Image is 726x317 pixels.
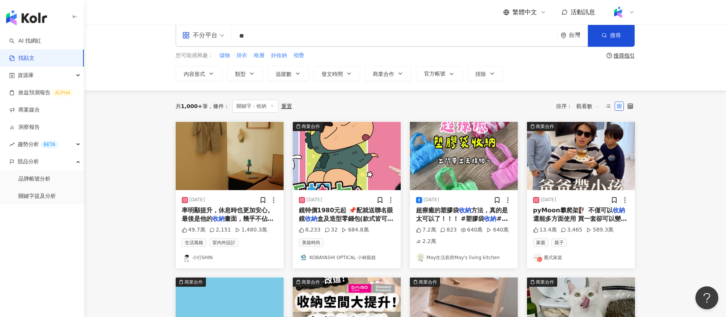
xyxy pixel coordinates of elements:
span: 類型 [235,71,246,77]
div: 640萬 [486,226,509,234]
button: 褶疊 [293,51,305,60]
mark: 收納 [613,207,625,214]
span: 掛衣 [237,52,247,59]
span: 觀看數 [576,100,599,112]
div: 2,151 [209,226,231,234]
img: post-image [293,122,401,190]
div: 商業合作 [536,123,554,130]
span: 活動訊息 [571,8,595,16]
div: 3,465 [561,226,582,234]
img: Kolr%20app%20icon%20%281%29.png [611,5,625,20]
span: 格層 [254,52,264,59]
span: 條件 ： [208,103,229,109]
img: post-image [527,122,635,190]
a: searchAI 找網紅 [9,37,41,45]
button: 格層 [253,51,265,60]
div: 49.7萬 [182,226,206,234]
button: 掛衣 [236,51,248,60]
a: 關鍵字提及分析 [18,192,56,200]
span: 資源庫 [18,67,34,84]
span: 鏡特價1980元起 📌配就送聯名眼鏡 [299,207,393,222]
div: [DATE] [424,197,439,203]
div: 7.2萬 [416,226,436,234]
div: [DATE] [189,197,205,203]
span: 褶疊 [294,52,304,59]
img: KOL Avatar [533,253,542,262]
span: 追蹤數 [276,71,292,77]
button: 儲物 [219,51,230,60]
span: 競品分析 [18,153,39,170]
div: 13.4萬 [533,226,557,234]
img: KOL Avatar [299,253,308,262]
a: 品牌帳號分析 [18,175,51,183]
a: 商案媒合 [9,106,40,114]
a: 洞察報告 [9,123,40,131]
span: pyMoon攀爬架🧗‍♀️ 不僅可以 [533,207,613,214]
button: 商業合作 [365,66,411,81]
span: 室內外設計 [209,238,238,247]
span: 畫面，幾乎不佔空間，超讚的吧～ Mi [182,215,274,231]
span: 美妝時尚 [299,238,323,247]
div: 32 [325,226,338,234]
div: 商業合作 [419,278,437,286]
a: KOL Avatar鷹式家庭 [533,253,629,262]
span: 官方帳號 [424,71,445,77]
span: 繁體中文 [512,8,537,16]
span: 1,000+ [181,103,202,109]
button: 排除 [467,66,503,81]
div: 640萬 [461,226,483,234]
button: 好收納 [271,51,287,60]
span: 發文時間 [321,71,343,77]
div: 排序： [556,100,604,112]
div: 商業合作 [184,278,203,286]
a: 找貼文 [9,54,34,62]
button: 商業合作 [527,122,635,190]
mark: 收納 [484,215,496,222]
div: 商業合作 [302,123,320,130]
span: 方法，真的是太可以了！！！ #塑膠袋 [416,207,508,222]
span: 家庭 [533,238,548,247]
mark: 收納 [305,215,317,222]
span: 盒及造型零錢包(款式皆可任選) 📌 [299,215,393,231]
mark: 收納 [212,215,225,222]
div: 搜尋指引 [613,53,635,59]
span: 趨勢分析 [18,136,58,153]
span: rise [9,142,15,147]
div: 不分平台 [182,29,217,41]
img: KOL Avatar [416,253,425,262]
img: logo [6,10,47,25]
span: 還能多方面使用 買一套卻可以變化出2 [533,215,627,231]
button: 追蹤數 [268,66,309,81]
span: 您可能感興趣： [176,52,213,59]
mark: 收納 [459,207,471,214]
button: 商業合作 [293,122,401,190]
button: 發文時間 [313,66,360,81]
button: 類型 [227,66,263,81]
span: 搜尋 [610,32,621,38]
span: #療癒 #可愛小包包 #環保 # [416,215,508,231]
a: KOL Avatar小行SHIN [182,253,277,262]
span: 內容形式 [184,71,205,77]
button: 搜尋 [588,24,635,47]
div: 台灣 [569,32,588,38]
div: 823 [440,226,457,234]
div: 1,480.3萬 [235,226,267,234]
iframe: Help Scout Beacon - Open [695,286,718,309]
div: 共 筆 [176,103,208,109]
div: 684.8萬 [341,226,369,234]
div: 589.3萬 [586,226,613,234]
div: 重置 [281,103,292,109]
div: 2.2萬 [416,238,436,245]
span: 率明顯提升，休息時也更加安心。最後是他的 [182,207,274,222]
a: KOL AvatarMay生活廚房May's living kitchen [416,253,512,262]
span: 超療癒的塑膠袋 [416,207,459,214]
span: environment [561,33,566,38]
span: appstore [182,31,190,39]
div: 8,233 [299,226,321,234]
span: 排除 [475,71,486,77]
a: KOL AvatarKOBAYASHI OPTICAL 小林眼鏡 [299,253,395,262]
span: 好收納 [271,52,287,59]
button: 官方帳號 [416,66,463,81]
div: [DATE] [307,197,322,203]
img: KOL Avatar [182,253,191,262]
